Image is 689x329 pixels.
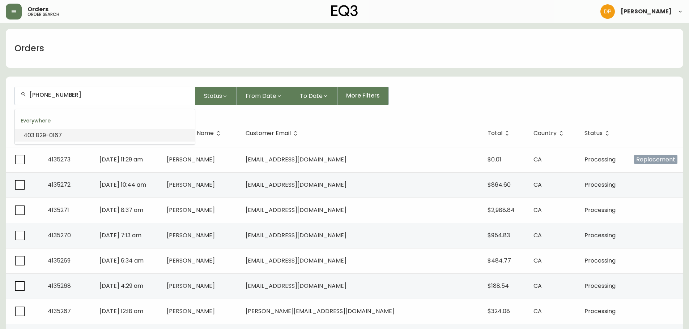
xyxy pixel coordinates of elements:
[99,282,143,290] span: [DATE] 4:29 am
[488,131,502,135] span: Total
[246,91,276,100] span: From Date
[99,181,146,189] span: [DATE] 10:44 am
[584,155,616,164] span: Processing
[15,112,195,129] div: Everywhere
[488,155,501,164] span: $0.01
[584,307,616,315] span: Processing
[584,231,616,239] span: Processing
[346,92,380,100] span: More Filters
[99,206,143,214] span: [DATE] 8:37 am
[99,155,143,164] span: [DATE] 11:29 am
[488,130,512,137] span: Total
[195,87,237,105] button: Status
[167,307,215,315] span: [PERSON_NAME]
[634,155,677,164] span: Replacement
[584,130,612,137] span: Status
[584,206,616,214] span: Processing
[167,256,215,265] span: [PERSON_NAME]
[48,307,71,315] span: 4135267
[584,256,616,265] span: Processing
[488,231,510,239] span: $954.83
[246,181,346,189] span: [EMAIL_ADDRESS][DOMAIN_NAME]
[488,307,510,315] span: $324.08
[600,4,615,19] img: b0154ba12ae69382d64d2f3159806b19
[167,155,215,164] span: [PERSON_NAME]
[48,231,71,239] span: 4135270
[246,282,346,290] span: [EMAIL_ADDRESS][DOMAIN_NAME]
[167,206,215,214] span: [PERSON_NAME]
[48,206,69,214] span: 4135271
[331,5,358,17] img: logo
[246,206,346,214] span: [EMAIL_ADDRESS][DOMAIN_NAME]
[204,91,222,100] span: Status
[300,91,323,100] span: To Date
[533,181,542,189] span: CA
[167,282,215,290] span: [PERSON_NAME]
[337,87,389,105] button: More Filters
[167,181,215,189] span: [PERSON_NAME]
[291,87,337,105] button: To Date
[246,231,346,239] span: [EMAIL_ADDRESS][DOMAIN_NAME]
[533,256,542,265] span: CA
[246,155,346,164] span: [EMAIL_ADDRESS][DOMAIN_NAME]
[167,231,215,239] span: [PERSON_NAME]
[488,206,515,214] span: $2,988.84
[27,12,59,17] h5: order search
[533,131,557,135] span: Country
[533,206,542,214] span: CA
[36,131,62,139] span: 829-0167
[621,9,672,14] span: [PERSON_NAME]
[584,282,616,290] span: Processing
[48,155,71,164] span: 4135273
[488,256,511,265] span: $484.77
[488,282,509,290] span: $188.54
[99,256,144,265] span: [DATE] 6:34 am
[533,130,566,137] span: Country
[237,87,291,105] button: From Date
[246,307,395,315] span: [PERSON_NAME][EMAIL_ADDRESS][DOMAIN_NAME]
[99,307,143,315] span: [DATE] 12:18 am
[488,181,511,189] span: $864.60
[246,130,300,137] span: Customer Email
[14,42,44,55] h1: Orders
[167,130,223,137] span: Customer Name
[533,282,542,290] span: CA
[533,307,542,315] span: CA
[29,91,189,98] input: Search
[584,131,603,135] span: Status
[48,256,71,265] span: 4135269
[246,131,291,135] span: Customer Email
[48,282,71,290] span: 4135268
[246,256,346,265] span: [EMAIL_ADDRESS][DOMAIN_NAME]
[24,131,34,139] span: 403
[584,181,616,189] span: Processing
[533,155,542,164] span: CA
[27,7,48,12] span: Orders
[48,181,71,189] span: 4135272
[99,231,141,239] span: [DATE] 7:13 am
[533,231,542,239] span: CA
